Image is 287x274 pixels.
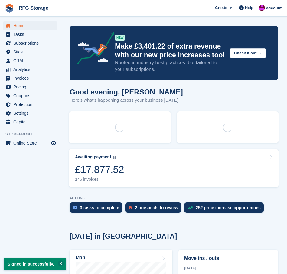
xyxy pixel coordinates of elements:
span: Protection [13,100,50,109]
a: Awaiting payment £17,877.52 146 invoices [69,149,279,187]
p: Signed in successfully. [4,258,66,270]
a: 3 tasks to complete [70,202,125,216]
h2: [DATE] in [GEOGRAPHIC_DATA] [70,232,177,241]
p: Rooted in industry best practices, but tailored to your subscriptions. [115,59,225,73]
p: ACTIONS [70,196,278,200]
span: Settings [13,109,50,117]
a: menu [3,48,57,56]
a: menu [3,109,57,117]
span: Storefront [5,131,60,137]
span: Analytics [13,65,50,74]
img: prospect-51fa495bee0391a8d652442698ab0144808aea92771e9ea1ae160a38d050c398.svg [129,206,132,209]
h2: Move ins / outs [184,255,272,262]
div: NEW [115,35,125,41]
div: £17,877.52 [75,163,124,176]
a: Preview store [50,139,57,147]
img: price_increase_opportunities-93ffe204e8149a01c8c9dc8f82e8f89637d9d84a8eef4429ea346261dce0b2c0.svg [188,206,193,209]
a: menu [3,118,57,126]
a: RFG Storage [16,3,51,13]
div: 146 invoices [75,177,124,182]
a: menu [3,83,57,91]
a: menu [3,100,57,109]
a: menu [3,30,57,39]
a: menu [3,91,57,100]
button: Check it out → [230,48,266,58]
img: task-75834270c22a3079a89374b754ae025e5fb1db73e45f91037f5363f120a921f8.svg [73,206,77,209]
span: Create [215,5,227,11]
span: CRM [13,56,50,65]
span: Help [245,5,253,11]
img: Russell Grieve [259,5,265,11]
div: 3 tasks to complete [80,205,119,210]
span: Online Store [13,139,50,147]
div: [DATE] [184,266,272,271]
img: stora-icon-8386f47178a22dfd0bd8f6a31ec36ba5ce8667c1dd55bd0f319d3a0aa187defe.svg [5,4,14,13]
h2: Map [76,255,85,260]
span: Invoices [13,74,50,82]
a: menu [3,39,57,47]
span: Account [266,5,282,11]
a: 252 price increase opportunities [184,202,267,216]
a: menu [3,21,57,30]
a: menu [3,74,57,82]
span: Home [13,21,50,30]
div: 2 prospects to review [135,205,178,210]
span: Coupons [13,91,50,100]
div: Awaiting payment [75,155,111,160]
span: Capital [13,118,50,126]
span: Subscriptions [13,39,50,47]
span: Tasks [13,30,50,39]
h1: Good evening, [PERSON_NAME] [70,88,183,96]
div: 252 price increase opportunities [196,205,261,210]
img: icon-info-grey-7440780725fd019a000dd9b08b2336e03edf1995a4989e88bcd33f0948082b44.svg [113,156,116,159]
span: Pricing [13,83,50,91]
a: 2 prospects to review [125,202,184,216]
img: price-adjustments-announcement-icon-8257ccfd72463d97f412b2fc003d46551f7dbcb40ab6d574587a9cd5c0d94... [72,32,115,66]
p: Here's what's happening across your business [DATE] [70,97,183,104]
p: Make £3,401.22 of extra revenue with our new price increases tool [115,42,225,59]
a: menu [3,139,57,147]
a: menu [3,56,57,65]
span: Sites [13,48,50,56]
a: menu [3,65,57,74]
